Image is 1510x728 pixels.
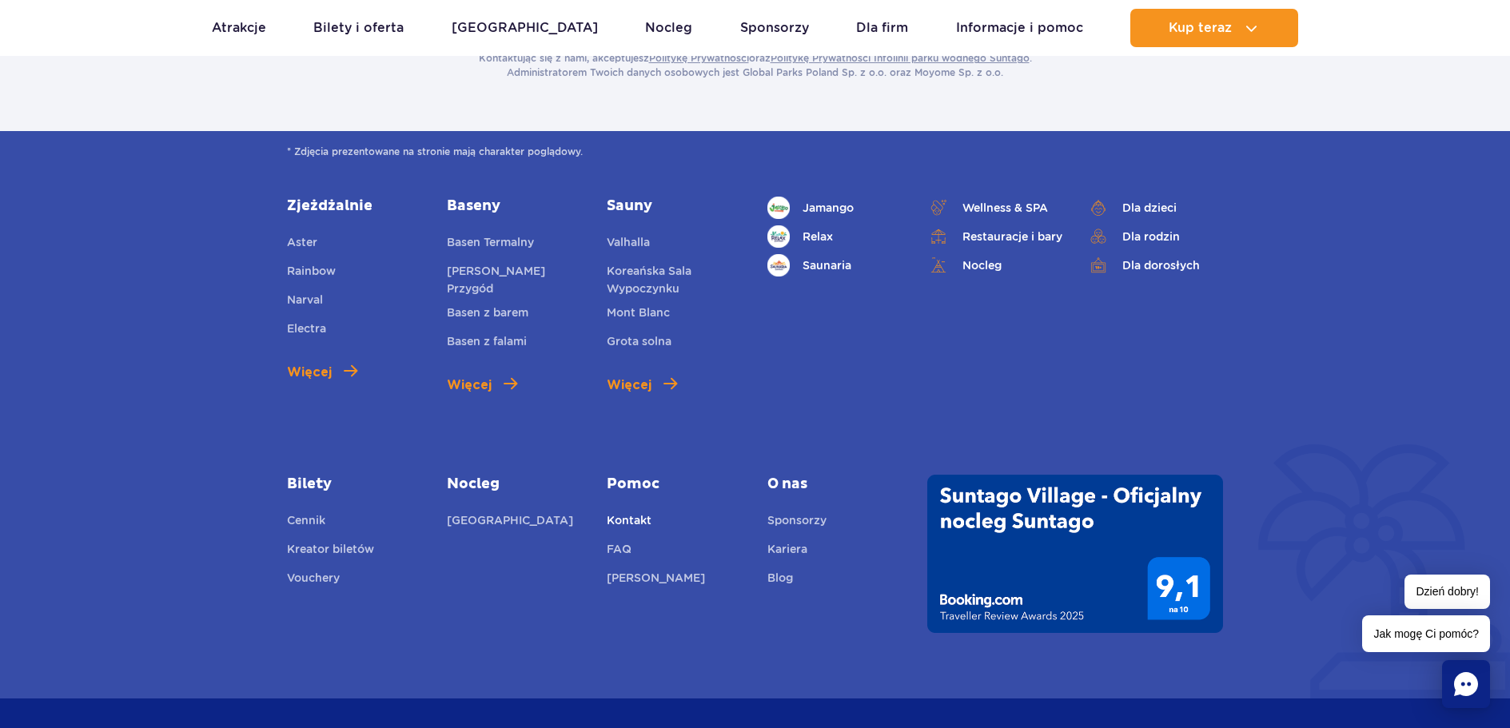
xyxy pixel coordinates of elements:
a: Mont Blanc [607,304,670,326]
span: * Zdjęcia prezentowane na stronie mają charakter poglądowy. [287,144,1223,160]
a: Wellness & SPA [927,197,1063,219]
span: Rainbow [287,265,336,277]
span: Jak mogę Ci pomóc? [1362,615,1490,652]
a: Sauny [607,197,743,216]
span: Mont Blanc [607,306,670,319]
a: Kreator biletów [287,540,374,563]
a: Nocleg [645,9,692,47]
a: Restauracje i bary [927,225,1063,248]
a: Dla dzieci [1087,197,1223,219]
button: Kup teraz [1130,9,1298,47]
a: Narval [287,291,323,313]
a: [PERSON_NAME] Przygód [447,262,583,297]
a: Jamango [767,197,903,219]
a: Politykę Prywatności [649,52,749,64]
a: Więcej [447,376,517,395]
a: Bilety [287,475,423,494]
span: O nas [767,475,903,494]
a: Informacje i pomoc [956,9,1083,47]
span: Więcej [287,363,332,382]
img: Traveller Review Awards 2025' od Booking.com dla Suntago Village - wynik 9.1/10 [927,475,1223,633]
a: Blog [767,569,793,591]
a: Zjeżdżalnie [287,197,423,216]
a: Rainbow [287,262,336,284]
span: Więcej [447,376,492,395]
a: Nocleg [447,475,583,494]
a: Basen z barem [447,304,528,326]
span: Valhalla [607,236,650,249]
a: [PERSON_NAME] [607,569,705,591]
a: Nocleg [927,254,1063,276]
div: Chat [1442,660,1490,708]
a: FAQ [607,540,631,563]
a: Vouchery [287,569,340,591]
a: Więcej [607,376,677,395]
a: [GEOGRAPHIC_DATA] [447,511,573,534]
span: Kup teraz [1169,21,1232,35]
p: Kontaktując się z nami, akceptujesz oraz . Administratorem Twoich danych osobowych jest Global Pa... [479,51,1032,80]
span: Narval [287,293,323,306]
a: Kontakt [607,511,651,534]
span: Jamango [803,199,854,217]
a: Dla rodzin [1087,225,1223,248]
a: Basen Termalny [447,233,534,256]
a: Pomoc [607,475,743,494]
a: Więcej [287,363,357,382]
a: [GEOGRAPHIC_DATA] [452,9,598,47]
a: Electra [287,320,326,342]
a: Relax [767,225,903,248]
a: Koreańska Sala Wypoczynku [607,262,743,297]
a: Sponsorzy [740,9,809,47]
a: Bilety i oferta [313,9,404,47]
a: Dla dorosłych [1087,254,1223,276]
a: Cennik [287,511,325,534]
a: Aster [287,233,317,256]
span: Dzień dobry! [1404,575,1490,609]
a: Atrakcje [212,9,266,47]
a: Kariera [767,540,807,563]
span: Więcej [607,376,651,395]
a: Politykę Prywatności Infolinii parku wodnego Suntago [771,52,1030,64]
span: Aster [287,236,317,249]
a: Baseny [447,197,583,216]
span: Wellness & SPA [962,199,1048,217]
a: Basen z falami [447,332,527,355]
a: Dla firm [856,9,908,47]
a: Grota solna [607,332,671,355]
a: Sponsorzy [767,511,827,534]
a: Valhalla [607,233,650,256]
a: Saunaria [767,254,903,276]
